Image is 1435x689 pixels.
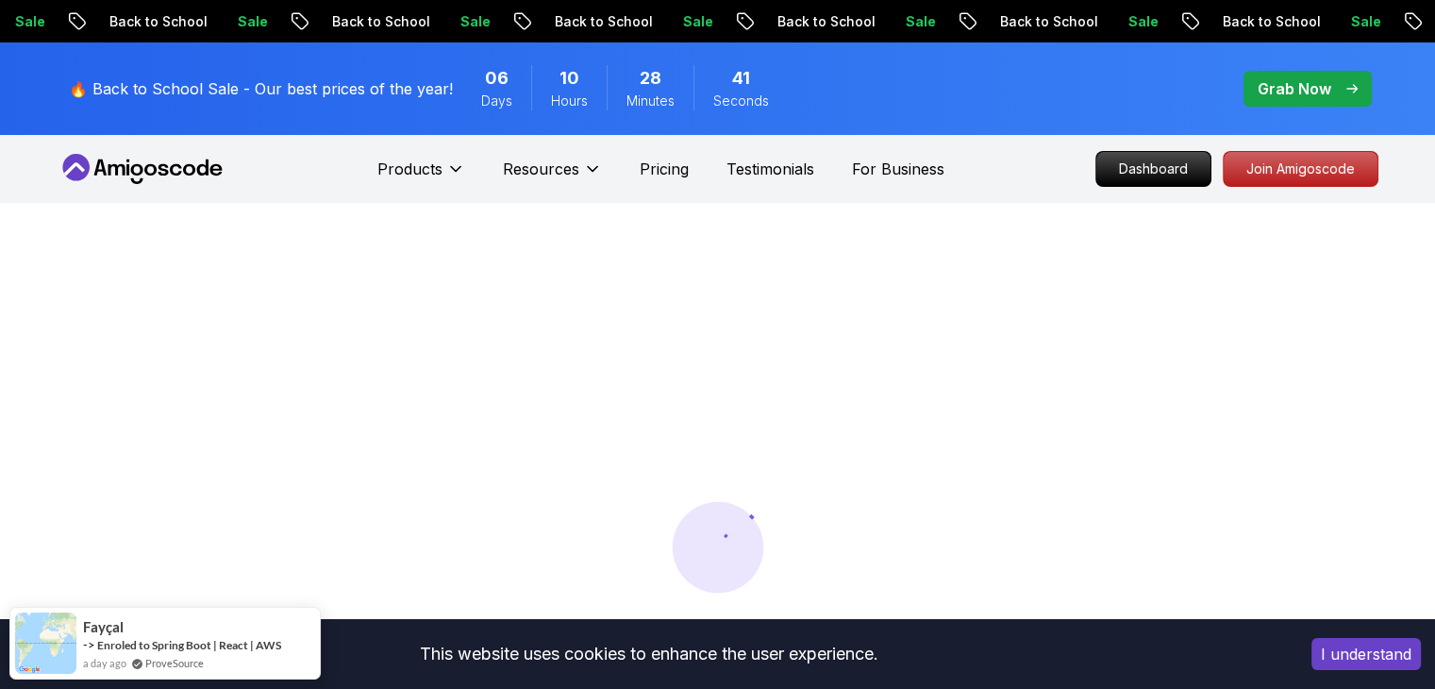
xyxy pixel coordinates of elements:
p: Back to School [92,12,220,31]
p: Resources [503,158,579,180]
span: a day ago [83,655,126,671]
span: 6 Days [485,65,509,92]
p: Products [377,158,442,180]
p: Back to School [1205,12,1333,31]
span: Minutes [626,92,675,110]
span: 41 Seconds [732,65,750,92]
p: 🔥 Back to School Sale - Our best prices of the year! [69,77,453,100]
p: Back to School [314,12,442,31]
p: Dashboard [1096,152,1210,186]
span: Days [481,92,512,110]
p: Sale [888,12,948,31]
span: 10 Hours [559,65,579,92]
a: For Business [852,158,944,180]
a: Pricing [640,158,689,180]
a: Enroled to Spring Boot | React | AWS [97,638,281,652]
a: Testimonials [726,158,814,180]
a: ProveSource [145,655,204,671]
p: Grab Now [1258,77,1331,100]
p: Sale [1333,12,1393,31]
p: Back to School [759,12,888,31]
p: Sale [220,12,280,31]
span: Seconds [713,92,769,110]
p: Sale [1110,12,1171,31]
span: Fayçal [83,619,124,635]
p: Back to School [537,12,665,31]
span: Hours [551,92,588,110]
p: Sale [665,12,726,31]
span: -> [83,637,95,652]
button: Accept cookies [1311,638,1421,670]
button: Resources [503,158,602,195]
p: Back to School [982,12,1110,31]
p: Sale [442,12,503,31]
p: Join Amigoscode [1224,152,1377,186]
div: This website uses cookies to enhance the user experience. [14,633,1283,675]
a: Dashboard [1095,151,1211,187]
a: Join Amigoscode [1223,151,1378,187]
button: Products [377,158,465,195]
span: 28 Minutes [640,65,661,92]
img: provesource social proof notification image [15,613,76,674]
